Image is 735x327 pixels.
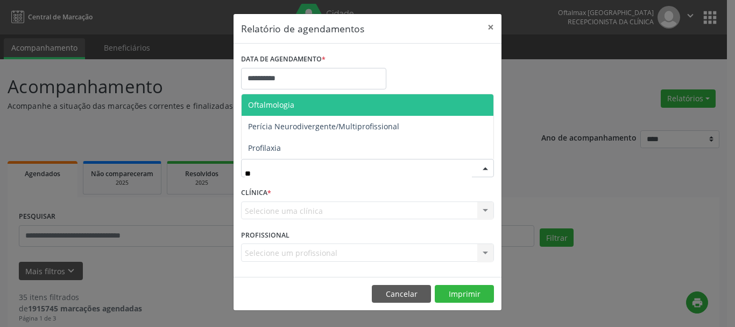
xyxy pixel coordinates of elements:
label: PROFISSIONAL [241,227,289,243]
button: Imprimir [435,285,494,303]
button: Cancelar [372,285,431,303]
h5: Relatório de agendamentos [241,22,364,36]
span: Perícia Neurodivergente/Multiprofissional [248,121,399,131]
button: Close [480,14,501,40]
label: CLÍNICA [241,185,271,201]
label: DATA DE AGENDAMENTO [241,51,326,68]
span: Oftalmologia [248,100,294,110]
span: Profilaxia [248,143,281,153]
